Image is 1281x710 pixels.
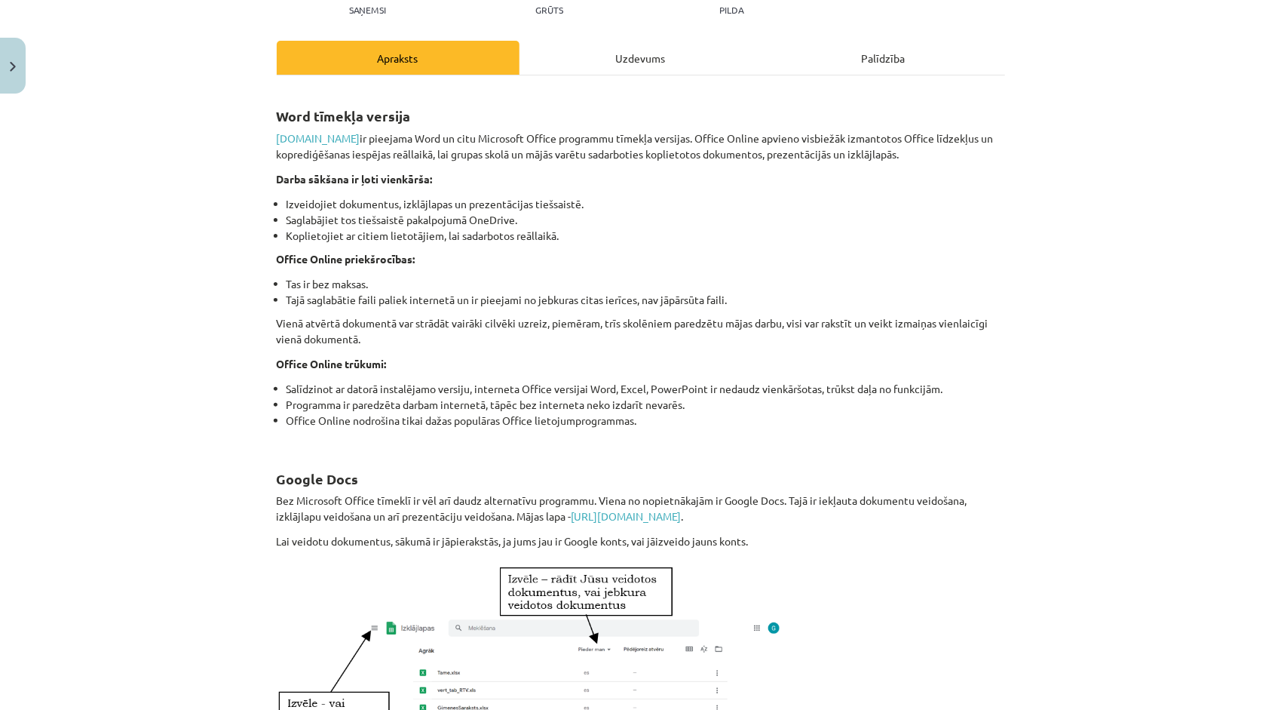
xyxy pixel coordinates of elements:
[287,413,1005,444] li: Office Online nodrošina tikai dažas populāras Office lietojumprogrammas.
[535,5,563,15] p: Grūts
[10,62,16,72] img: icon-close-lesson-0947bae3869378f0d4975bcd49f059093ad1ed9edebbc8119c70593378902aed.svg
[277,470,359,487] strong: Google Docs
[287,196,1005,212] li: Izveidojiet dokumentus, izklājlapas un prezentācijas tiešsaistē.
[287,397,1005,413] li: Programma ir paredzēta darbam internetā, tāpēc bez interneta neko izdarīt nevarēs.
[277,131,360,145] a: [DOMAIN_NAME]
[277,315,1005,347] p: Vienā atvērtā dokumentā var strādāt vairāki cilvēki uzreiz, piemēram, trīs skolēniem paredzētu mā...
[719,5,743,15] p: pilda
[343,5,392,15] p: Saņemsi
[277,131,1005,162] p: ir pieejama Word un citu Microsoft Office programmu tīmekļa versijas. Office Online apvieno visbi...
[277,357,387,370] strong: Office Online trūkumi:
[519,41,762,75] div: Uzdevums
[287,212,1005,228] li: Saglabājiet tos tiešsaistē pakalpojumā OneDrive.
[277,41,519,75] div: Apraksts
[762,41,1005,75] div: Palīdzība
[277,533,1005,549] p: Lai veidotu dokumentus, sākumā ir jāpierakstās, ja jums jau ir Google konts, vai jāizveido jauns ...
[572,509,682,523] a: [URL][DOMAIN_NAME]
[277,252,415,266] strong: Office Online priekšrocības:
[277,172,433,186] strong: Darba sākšana ir ļoti vienkārša:
[287,228,1005,244] li: Koplietojiet ar citiem lietotājiem, lai sadarbotos reāllaikā.
[287,292,1005,308] li: Tajā saglabātie faili paliek internetā un ir pieejami no jebkuras citas ierīces, nav jāpārsūta fa...
[287,276,1005,292] li: Tas ir bez maksas.
[277,493,1005,524] p: Bez Microsoft Office tīmeklī ir vēl arī daudz alternatīvu programmu. Viena no nopietnākajām ir Go...
[287,381,1005,397] li: Salīdzinot ar datorā instalējamo versiju, interneta Office versijai Word, Excel, PowerPoint ir ne...
[277,107,411,124] strong: Word tīmekļa versija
